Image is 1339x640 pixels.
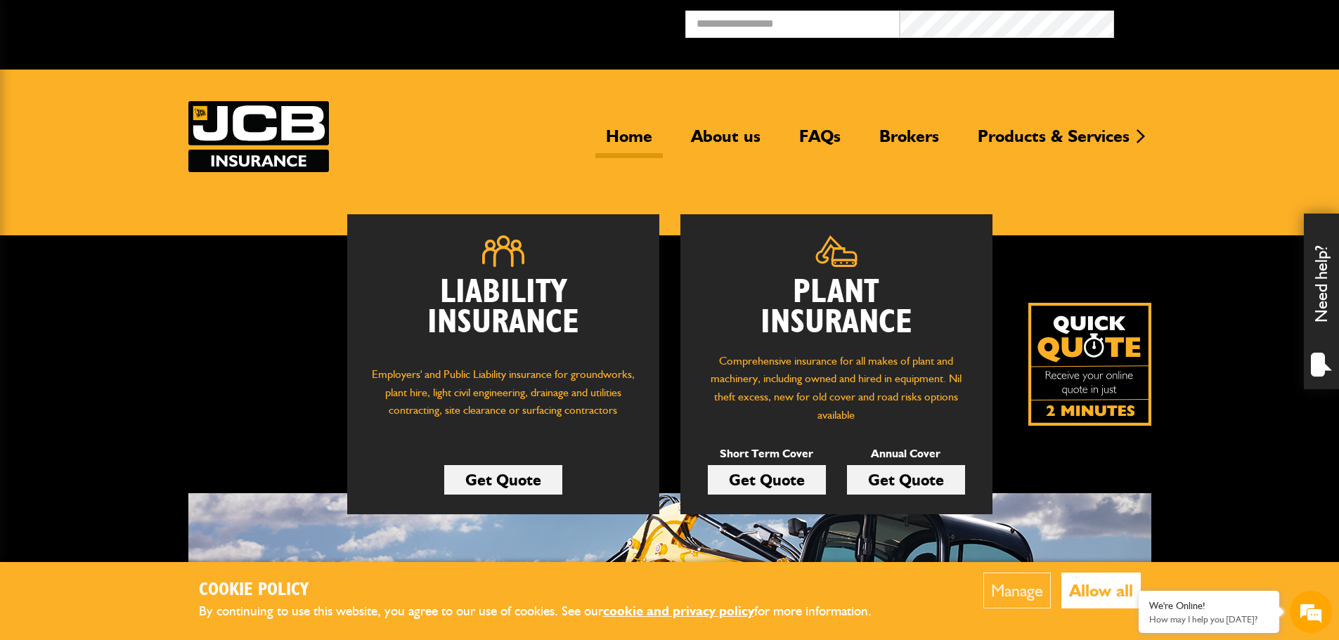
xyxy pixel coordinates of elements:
[188,101,329,172] a: JCB Insurance Services
[708,445,826,463] p: Short Term Cover
[701,277,971,338] h2: Plant Insurance
[789,126,851,158] a: FAQs
[847,445,965,463] p: Annual Cover
[1114,11,1328,32] button: Broker Login
[368,365,638,433] p: Employers' and Public Liability insurance for groundworks, plant hire, light civil engineering, d...
[701,352,971,424] p: Comprehensive insurance for all makes of plant and machinery, including owned and hired in equipm...
[1149,600,1269,612] div: We're Online!
[869,126,950,158] a: Brokers
[188,101,329,172] img: JCB Insurance Services logo
[444,465,562,495] a: Get Quote
[1061,573,1141,608] button: Allow all
[595,126,663,158] a: Home
[603,603,754,619] a: cookie and privacy policy
[368,277,638,352] h2: Liability Insurance
[680,126,771,158] a: About us
[199,601,895,622] p: By continuing to use this website, you agree to our use of cookies. See our for more information.
[1028,303,1151,426] img: Quick Quote
[1304,214,1339,389] div: Need help?
[847,465,965,495] a: Get Quote
[708,465,826,495] a: Get Quote
[983,573,1051,608] button: Manage
[1149,614,1269,625] p: How may I help you today?
[1028,303,1151,426] a: Get your insurance quote isn just 2-minutes
[967,126,1140,158] a: Products & Services
[199,580,895,601] h2: Cookie Policy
